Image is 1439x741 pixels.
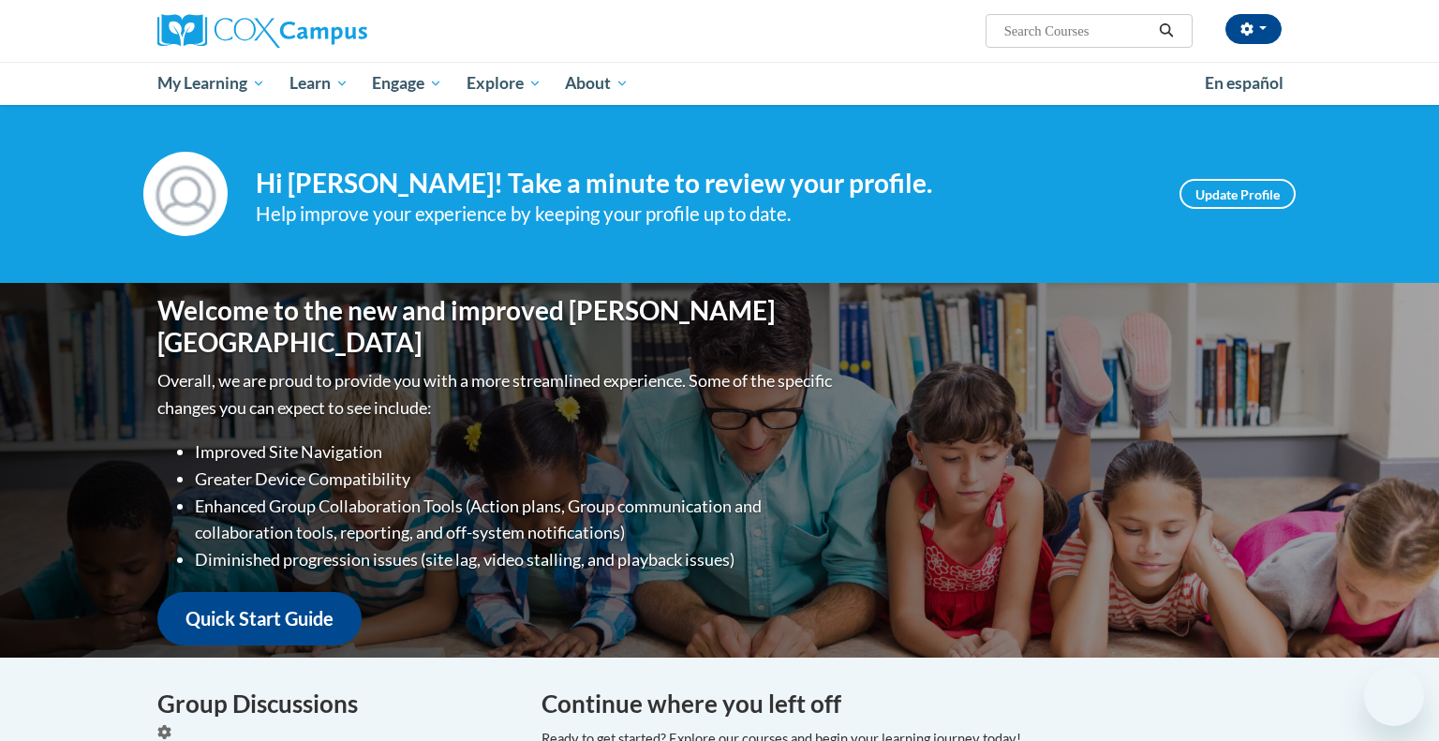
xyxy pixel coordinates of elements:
[157,14,367,48] img: Cox Campus
[157,295,837,358] h1: Welcome to the new and improved [PERSON_NAME][GEOGRAPHIC_DATA]
[129,62,1310,105] div: Main menu
[1179,179,1296,209] a: Update Profile
[277,62,361,105] a: Learn
[195,438,837,466] li: Improved Site Navigation
[1193,64,1296,103] a: En español
[256,199,1151,230] div: Help improve your experience by keeping your profile up to date.
[157,367,837,422] p: Overall, we are proud to provide you with a more streamlined experience. Some of the specific cha...
[157,592,362,645] a: Quick Start Guide
[145,62,277,105] a: My Learning
[256,168,1151,200] h4: Hi [PERSON_NAME]! Take a minute to review your profile.
[372,72,442,95] span: Engage
[143,152,228,236] img: Profile Image
[157,14,513,48] a: Cox Campus
[289,72,349,95] span: Learn
[565,72,629,95] span: About
[1225,14,1282,44] button: Account Settings
[1205,73,1283,93] span: En español
[1152,20,1180,42] button: Search
[157,686,513,722] h4: Group Discussions
[1002,20,1152,42] input: Search Courses
[467,72,541,95] span: Explore
[157,72,265,95] span: My Learning
[1364,666,1424,726] iframe: Button to launch messaging window
[360,62,454,105] a: Engage
[195,493,837,547] li: Enhanced Group Collaboration Tools (Action plans, Group communication and collaboration tools, re...
[195,466,837,493] li: Greater Device Compatibility
[454,62,554,105] a: Explore
[195,546,837,573] li: Diminished progression issues (site lag, video stalling, and playback issues)
[554,62,642,105] a: About
[541,686,1282,722] h4: Continue where you left off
